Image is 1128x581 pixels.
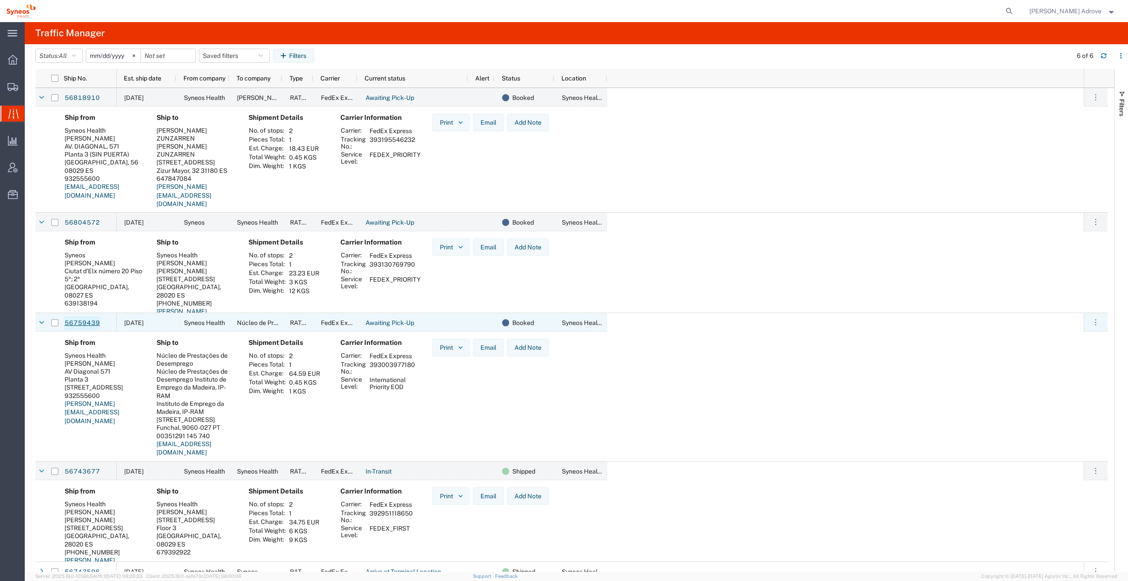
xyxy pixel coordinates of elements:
[366,126,424,135] td: FedEx Express
[366,135,424,150] td: 393195546232
[457,243,465,251] img: dropdown
[248,144,286,153] th: Est. Charge:
[248,114,326,122] h4: Shipment Details
[248,369,286,378] th: Est. Charge:
[340,126,366,135] th: Carrier:
[65,267,142,283] div: Ciutat d’Elx número 20 Piso 5º; 2ª
[981,573,1117,580] span: Copyright © [DATE]-[DATE] Agistix Inc., All Rights Reserved
[124,568,144,575] span: 09/08/2025
[340,251,366,260] th: Carrier:
[65,383,142,391] div: [STREET_ADDRESS]
[432,339,470,356] button: Print
[65,175,142,183] div: 932555600
[156,367,234,400] div: Núcleo de Prestações de Desemprego Instituto de Emprego da Madeira, IP-RAM
[248,352,286,360] th: No. of stops:
[65,134,142,142] div: [PERSON_NAME]
[65,352,142,359] div: Syneos Health
[457,118,465,126] img: dropdown
[6,4,36,18] img: logo
[156,487,234,495] h4: Ship to
[156,175,234,183] div: 647847084
[65,487,142,495] h4: Ship from
[237,319,346,326] span: Núcleo de Prestações de Desemprego
[321,319,363,326] span: FedEx Express
[248,378,286,387] th: Total Weight:
[65,259,142,267] div: [PERSON_NAME]
[507,114,549,131] button: Add Note
[65,114,142,122] h4: Ship from
[184,568,225,575] span: Syneos Health
[366,524,416,539] td: FEDEX_FIRST
[286,260,322,269] td: 1
[366,275,424,290] td: FEDEX_PRIORITY
[473,573,495,579] a: Support
[365,91,415,105] a: Awaiting Pick-Up
[366,509,416,524] td: 392951118650
[156,508,234,516] div: [PERSON_NAME]
[156,126,234,142] div: [PERSON_NAME] ZUNZARREN
[286,378,323,387] td: 0.45 KGS
[59,52,67,59] span: All
[156,251,234,259] div: Syneos Health
[365,465,392,479] a: In-Transit
[495,573,518,579] a: Feedback
[321,568,363,575] span: FedEx Express
[236,75,271,82] span: To company
[507,487,549,505] button: Add Note
[1118,99,1125,116] span: Filters
[432,114,470,131] button: Print
[156,548,234,556] div: 679392922
[286,360,323,369] td: 1
[86,49,141,62] input: Not set
[340,352,366,360] th: Carrier:
[65,283,142,299] div: [GEOGRAPHIC_DATA], 08027 ES
[248,487,326,495] h4: Shipment Details
[432,487,470,505] button: Print
[184,319,225,326] span: Syneos Health
[65,158,142,174] div: [GEOGRAPHIC_DATA], 56 08029 ES
[340,339,411,347] h4: Carrier Information
[156,440,211,456] a: [EMAIL_ADDRESS][DOMAIN_NAME]
[64,565,100,579] a: 56743596
[184,219,205,226] span: Syneos
[65,375,142,383] div: Planta 3
[65,532,142,548] div: [GEOGRAPHIC_DATA], 28020 ES
[512,313,534,332] span: Booked
[248,260,286,269] th: Pieces Total:
[340,275,366,290] th: Service Level:
[156,283,234,299] div: [GEOGRAPHIC_DATA], 28020 ES
[340,360,366,375] th: Tracking No.:
[562,568,690,575] span: Syneos Health Clinical Spain
[156,267,234,283] div: [PERSON_NAME][STREET_ADDRESS]
[366,150,424,165] td: FEDEX_PRIORITY
[146,573,241,579] span: Client: 2025.19.0-aefe70c
[141,49,195,62] input: Not set
[156,524,234,532] div: Floor 3
[290,319,310,326] span: RATED
[64,316,100,330] a: 56759439
[65,183,119,199] a: [EMAIL_ADDRESS][DOMAIN_NAME]
[286,527,322,535] td: 6 KGS
[512,88,534,107] span: Booked
[248,251,286,260] th: No. of stops:
[184,94,225,101] span: Syneos Health
[35,573,142,579] span: Server: 2025.19.0-1259b540fc1
[156,142,234,158] div: [PERSON_NAME] ZUNZARREN
[65,142,142,150] div: AV. DIAGONAL, 571
[286,162,322,171] td: 1 KGS
[340,114,411,122] h4: Carrier Information
[248,360,286,369] th: Pieces Total:
[365,316,415,330] a: Awaiting Pick-Up
[562,319,690,326] span: Syneos Health Clinical Spain
[65,500,142,508] div: Syneos Health
[199,49,270,63] button: Saved filters
[248,135,286,144] th: Pieces Total:
[156,158,234,166] div: [STREET_ADDRESS]
[156,308,211,341] a: [PERSON_NAME][EMAIL_ADDRESS][PERSON_NAME][DOMAIN_NAME]
[286,269,322,278] td: 23.23 EUR
[65,150,142,158] div: Planta 3 (SIN PUERTA)
[473,487,504,505] button: Email
[290,568,310,575] span: RATED
[286,126,322,135] td: 2
[248,238,326,246] h4: Shipment Details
